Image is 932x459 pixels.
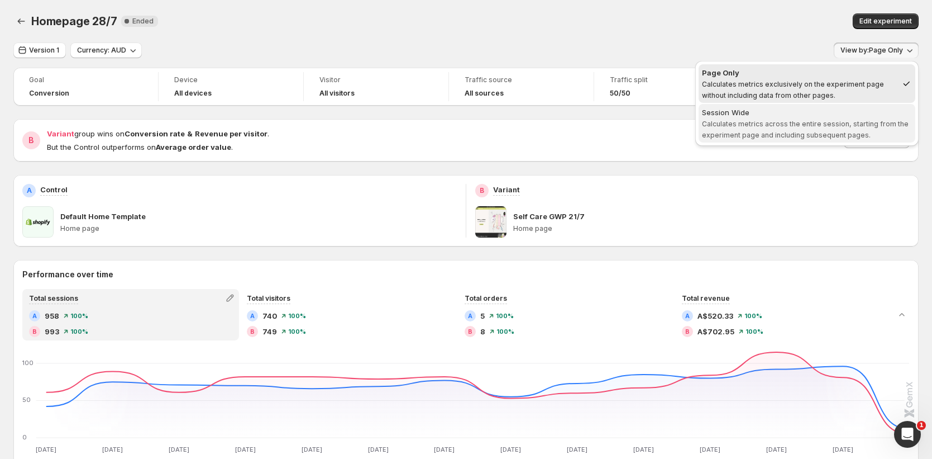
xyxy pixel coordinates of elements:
a: VisitorAll visitors [319,74,433,99]
span: Visitor [319,75,433,84]
text: [DATE] [833,446,853,453]
a: Traffic split50/50 [610,74,723,99]
span: Edit experiment [859,17,912,26]
h2: Performance over time [22,269,910,280]
p: Variant [493,184,520,195]
span: Variant [47,129,74,138]
span: Total orders [465,294,507,302]
div: Session Wide [702,107,912,118]
h2: B [685,328,690,335]
p: Control [40,184,68,195]
button: Currency: AUD [70,42,142,58]
h4: All devices [174,89,212,98]
span: 8 [480,326,485,337]
p: Self Care GWP 21/7 [513,211,585,222]
h2: B [250,328,255,335]
p: Default Home Template [60,211,146,222]
span: 749 [262,326,277,337]
h4: All visitors [319,89,355,98]
text: [DATE] [102,446,123,453]
text: [DATE] [500,446,521,453]
span: Conversion [29,89,69,98]
span: Goal [29,75,142,84]
h2: A [468,313,472,319]
h2: A [250,313,255,319]
span: 5 [480,310,485,321]
h2: A [27,186,32,195]
span: 993 [45,326,59,337]
span: 100 % [70,313,88,319]
button: Back [13,13,29,29]
text: [DATE] [766,446,787,453]
p: Home page [60,224,457,233]
h2: B [32,328,37,335]
text: [DATE] [368,446,389,453]
span: 100 % [745,328,763,335]
span: Total revenue [682,294,730,302]
text: 0 [22,433,27,441]
span: 100 % [496,328,514,335]
text: [DATE] [633,446,654,453]
text: [DATE] [235,446,256,453]
button: Version 1 [13,42,66,58]
span: Traffic split [610,75,723,84]
span: 958 [45,310,59,321]
span: 740 [262,310,277,321]
span: Device [174,75,288,84]
text: [DATE] [36,446,56,453]
div: Page Only [702,67,897,78]
span: Version 1 [29,46,59,55]
span: Calculates metrics exclusively on the experiment page without including data from other pages. [702,80,884,100]
h2: B [468,328,472,335]
span: 100 % [70,328,88,335]
span: 1 [917,421,926,430]
span: 50/50 [610,89,630,98]
h2: B [28,135,34,146]
text: [DATE] [302,446,322,453]
span: group wins on . [47,129,269,138]
button: Collapse chart [894,307,910,323]
span: A$520.33 [697,310,733,321]
h4: All sources [465,89,504,98]
strong: & [187,129,193,138]
span: Ended [132,17,154,26]
span: Currency: AUD [77,46,126,55]
text: [DATE] [700,446,720,453]
a: GoalConversion [29,74,142,99]
span: 100 % [288,313,306,319]
a: Traffic sourceAll sources [465,74,578,99]
h2: A [685,313,690,319]
strong: Average order value [156,143,231,152]
p: Home page [513,224,910,233]
span: View by: Page Only [840,46,903,55]
span: 100 % [288,328,306,335]
text: [DATE] [169,446,189,453]
span: 100 % [744,313,762,319]
span: Total visitors [247,294,290,302]
button: Edit experiment [853,13,919,29]
button: View by:Page Only [834,42,919,58]
text: [DATE] [567,446,587,453]
text: [DATE] [434,446,455,453]
a: DeviceAll devices [174,74,288,99]
strong: Conversion rate [125,129,185,138]
span: Traffic source [465,75,578,84]
text: 50 [22,396,31,404]
img: Default Home Template [22,206,54,238]
img: Self Care GWP 21/7 [475,206,506,238]
span: But the Control outperforms on . [47,143,233,152]
span: Calculates metrics across the entire session, starting from the experiment page and including sub... [702,120,909,139]
span: A$702.95 [697,326,734,337]
span: Total sessions [29,294,78,302]
h2: B [480,186,484,195]
iframe: Intercom live chat [894,421,921,448]
span: Homepage 28/7 [31,15,117,28]
text: 100 [22,359,34,367]
span: 100 % [496,313,514,319]
strong: Revenue per visitor [195,129,267,138]
h2: A [32,313,37,319]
